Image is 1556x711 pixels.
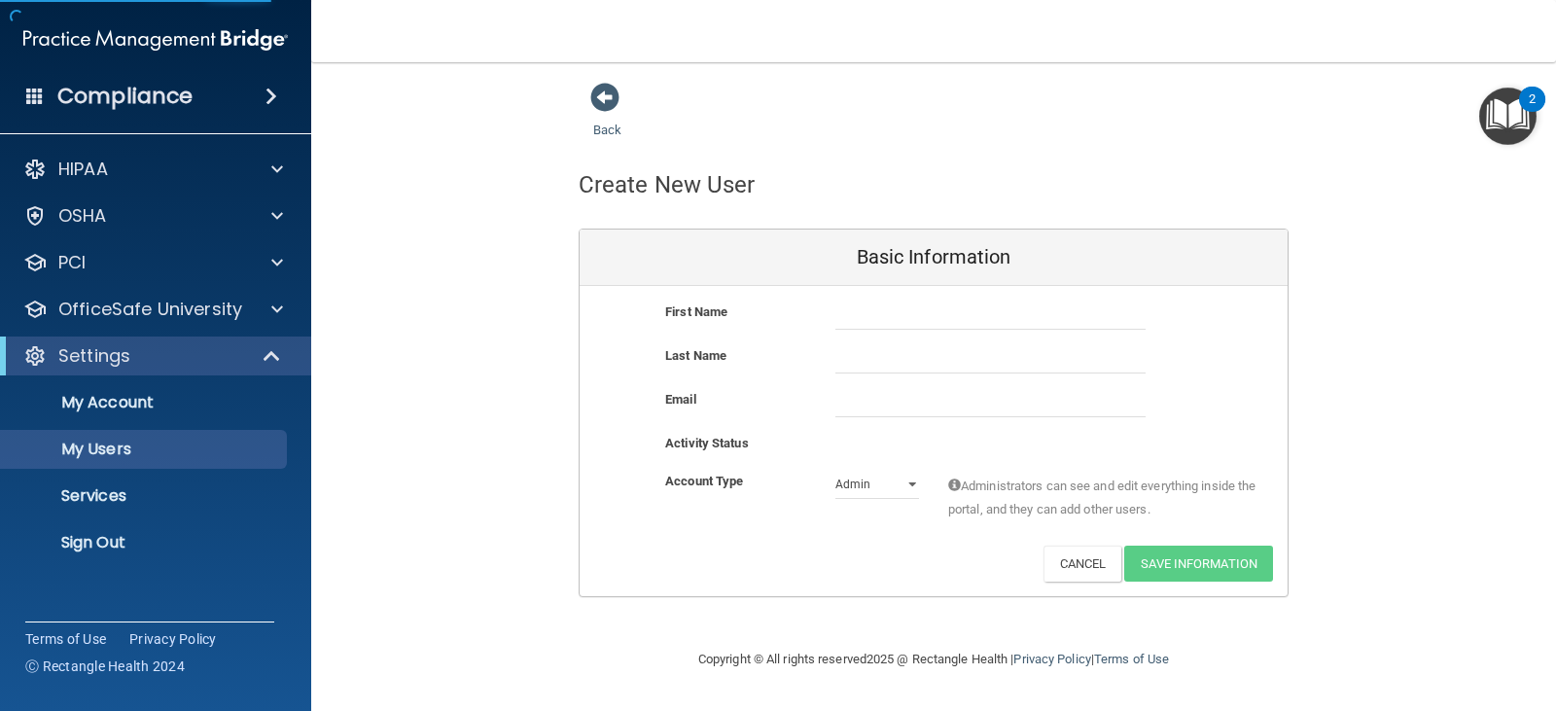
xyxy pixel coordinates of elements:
a: Back [593,99,621,137]
button: Cancel [1043,546,1122,582]
p: HIPAA [58,158,108,181]
a: Terms of Use [1094,652,1169,666]
button: Save Information [1124,546,1273,582]
b: First Name [665,304,727,319]
img: PMB logo [23,20,288,59]
b: Account Type [665,474,743,488]
a: Terms of Use [25,629,106,649]
a: Privacy Policy [129,629,217,649]
p: Sign Out [13,533,278,552]
h4: Create New User [579,172,756,197]
h4: Compliance [57,83,193,110]
a: Settings [23,344,282,368]
a: OfficeSafe University [23,298,283,321]
div: 2 [1529,99,1536,124]
a: Privacy Policy [1013,652,1090,666]
p: My Users [13,440,278,459]
b: Email [665,392,696,407]
div: Copyright © All rights reserved 2025 @ Rectangle Health | | [579,628,1289,691]
a: HIPAA [23,158,283,181]
b: Activity Status [665,436,749,450]
p: Services [13,486,278,506]
p: OfficeSafe University [58,298,242,321]
b: Last Name [665,348,726,363]
span: Administrators can see and edit everything inside the portal, and they can add other users. [948,475,1258,521]
button: Open Resource Center, 2 new notifications [1479,88,1537,145]
a: PCI [23,251,283,274]
div: Basic Information [580,230,1288,286]
p: PCI [58,251,86,274]
p: OSHA [58,204,107,228]
span: Ⓒ Rectangle Health 2024 [25,657,185,676]
p: Settings [58,344,130,368]
a: OSHA [23,204,283,228]
iframe: Drift Widget Chat Controller [1220,582,1533,659]
p: My Account [13,393,278,412]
